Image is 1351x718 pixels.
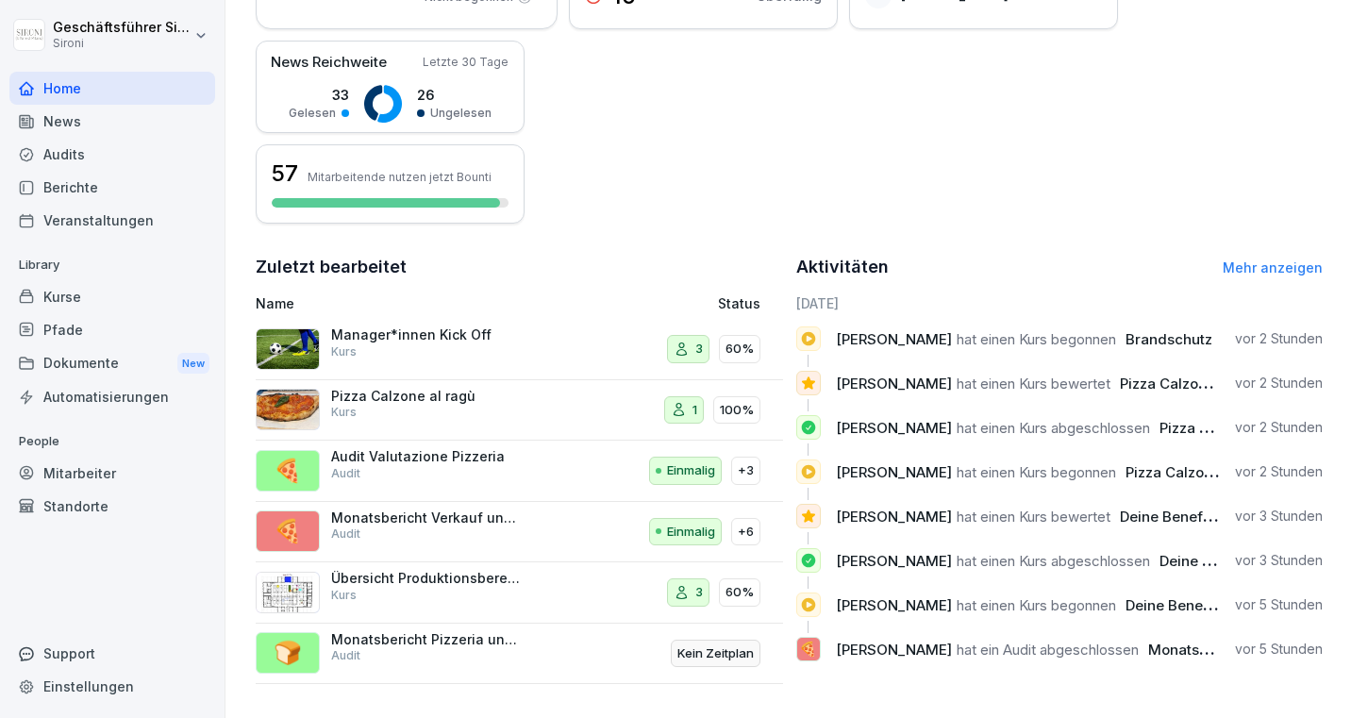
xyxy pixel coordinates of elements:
[308,170,492,184] p: Mitarbeitende nutzen jetzt Bounti
[272,158,298,190] h3: 57
[692,401,697,420] p: 1
[256,624,783,685] a: 🍞Monatsbericht Pizzeria und ProduktionAuditKein Zeitplan
[274,636,302,670] p: 🍞
[1235,595,1323,614] p: vor 5 Stunden
[796,293,1324,313] h6: [DATE]
[738,523,754,542] p: +6
[667,461,715,480] p: Einmalig
[9,204,215,237] a: Veranstaltungen
[957,330,1116,348] span: hat einen Kurs begonnen
[836,596,952,614] span: [PERSON_NAME]
[331,526,360,543] p: Audit
[957,375,1110,392] span: hat einen Kurs bewertet
[256,502,783,563] a: 🍕Monatsbericht Verkauf und ServiceAuditEinmalig+6
[836,463,952,481] span: [PERSON_NAME]
[331,465,360,482] p: Audit
[9,346,215,381] div: Dokumente
[331,631,520,648] p: Monatsbericht Pizzeria und Produktion
[1235,418,1323,437] p: vor 2 Stunden
[256,254,783,280] h2: Zuletzt bearbeitet
[9,105,215,138] a: News
[836,552,952,570] span: [PERSON_NAME]
[9,670,215,703] a: Einstellungen
[957,596,1116,614] span: hat einen Kurs begonnen
[1126,596,1293,614] span: Deine Benefits bei Sironi
[957,641,1139,659] span: hat ein Audit abgeschlossen
[256,380,783,442] a: Pizza Calzone al ragùKurs1100%
[957,463,1116,481] span: hat einen Kurs begonnen
[836,375,952,392] span: [PERSON_NAME]
[271,52,387,74] p: News Reichweite
[331,587,357,604] p: Kurs
[9,490,215,523] a: Standorte
[256,562,783,624] a: Übersicht Produktionsbereich und AbläufeKurs360%
[274,514,302,548] p: 🍕
[836,641,952,659] span: [PERSON_NAME]
[331,343,357,360] p: Kurs
[1235,507,1323,526] p: vor 3 Stunden
[9,72,215,105] a: Home
[331,326,520,343] p: Manager*innen Kick Off
[256,441,783,502] a: 🍕Audit Valutazione PizzeriaAuditEinmalig+3
[1126,463,1273,481] span: Pizza Calzone al ragù
[1235,462,1323,481] p: vor 2 Stunden
[1235,551,1323,570] p: vor 3 Stunden
[53,20,191,36] p: Geschäftsführer Sironi
[836,508,952,526] span: [PERSON_NAME]
[256,572,320,613] img: yywuv9ckt9ax3nq56adns8w7.png
[957,419,1150,437] span: hat einen Kurs abgeschlossen
[726,340,754,359] p: 60%
[9,426,215,457] p: People
[695,583,703,602] p: 3
[331,448,520,465] p: Audit Valutazione Pizzeria
[667,523,715,542] p: Einmalig
[796,254,889,280] h2: Aktivitäten
[836,330,952,348] span: [PERSON_NAME]
[1235,329,1323,348] p: vor 2 Stunden
[1126,330,1212,348] span: Brandschutz
[726,583,754,602] p: 60%
[274,454,302,488] p: 🍕
[289,105,336,122] p: Gelesen
[1120,375,1267,392] span: Pizza Calzone al ragù
[718,293,760,313] p: Status
[1235,374,1323,392] p: vor 2 Stunden
[331,570,520,587] p: Übersicht Produktionsbereich und Abläufe
[1159,419,1307,437] span: Pizza Calzone al ragù
[177,353,209,375] div: New
[430,105,492,122] p: Ungelesen
[289,85,349,105] p: 33
[256,389,320,430] img: m0qo8uyc3qeo2y8ewzx492oh.png
[1159,552,1326,570] span: Deine Benefits bei Sironi
[256,319,783,380] a: Manager*innen Kick OffKurs360%
[9,313,215,346] a: Pfade
[9,380,215,413] a: Automatisierungen
[9,171,215,204] a: Berichte
[1120,508,1287,526] span: Deine Benefits bei Sironi
[9,637,215,670] div: Support
[799,636,817,662] p: 🍕
[695,340,703,359] p: 3
[957,552,1150,570] span: hat einen Kurs abgeschlossen
[256,328,320,370] img: i4ui5288c8k9896awxn1tre9.png
[423,54,509,71] p: Letzte 30 Tage
[957,508,1110,526] span: hat einen Kurs bewertet
[1235,640,1323,659] p: vor 5 Stunden
[331,509,520,526] p: Monatsbericht Verkauf und Service
[331,647,360,664] p: Audit
[9,280,215,313] a: Kurse
[9,250,215,280] p: Library
[1223,259,1323,276] a: Mehr anzeigen
[9,138,215,171] a: Audits
[9,457,215,490] div: Mitarbeiter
